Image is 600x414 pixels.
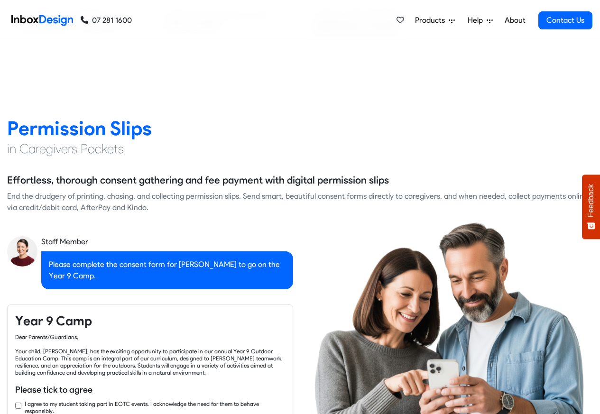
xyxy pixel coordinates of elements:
[538,11,592,29] a: Contact Us
[582,175,600,239] button: Feedback - Show survey
[411,11,459,30] a: Products
[7,116,593,140] h2: Permission Slips
[468,15,487,26] span: Help
[587,184,595,217] span: Feedback
[7,236,37,267] img: staff_avatar.png
[7,173,389,187] h5: Effortless, thorough consent gathering and fee payment with digital permission slips
[7,140,593,157] h4: in Caregivers Pockets
[41,236,293,248] div: Staff Member
[7,191,593,213] div: End the drudgery of printing, chasing, and collecting permission slips. Send smart, beautiful con...
[502,11,528,30] a: About
[15,333,285,376] div: Dear Parents/Guardians, Your child, [PERSON_NAME], has the exciting opportunity to participate in...
[41,251,293,289] div: Please complete the consent form for [PERSON_NAME] to go on the Year 9 Camp.
[464,11,497,30] a: Help
[15,313,285,330] h4: Year 9 Camp
[81,15,132,26] a: 07 281 1600
[415,15,449,26] span: Products
[15,384,285,396] h6: Please tick to agree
